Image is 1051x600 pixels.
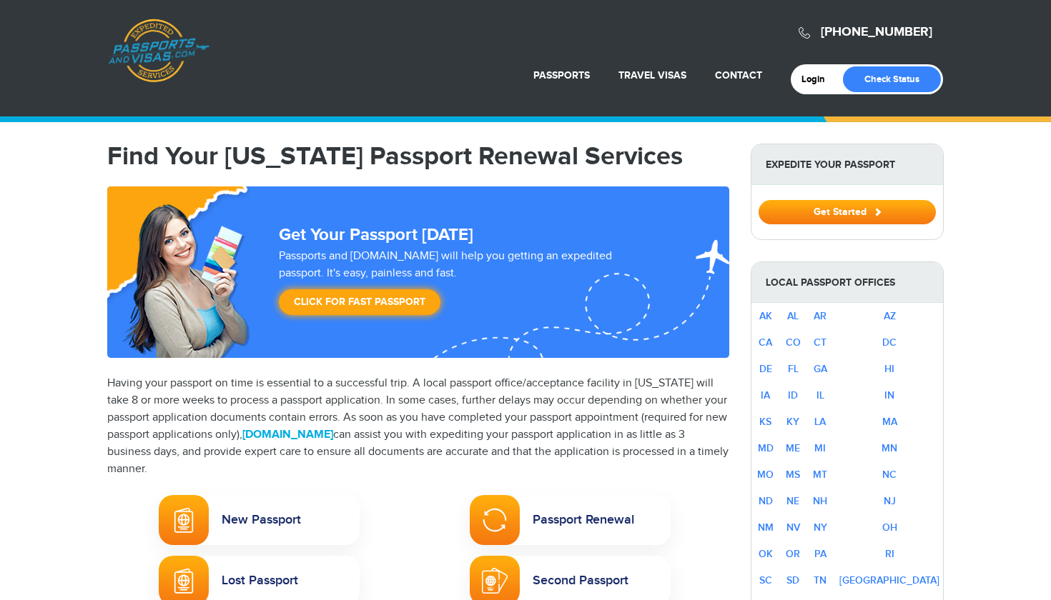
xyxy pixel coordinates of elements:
[786,442,800,454] a: ME
[757,469,774,481] a: MO
[786,416,799,428] a: KY
[814,336,827,349] a: CT
[758,442,774,454] a: MD
[786,574,799,586] a: SD
[814,310,827,322] a: AR
[761,389,770,401] a: IA
[107,375,729,478] p: Having your passport on time is essential to a successful trip. A local passport office/acceptanc...
[174,568,194,594] img: Lost Passport
[816,389,824,401] a: IL
[751,262,943,303] strong: Local Passport Offices
[814,416,826,428] a: LA
[839,574,939,586] a: [GEOGRAPHIC_DATA]
[273,248,663,322] div: Passports and [DOMAIN_NAME] will help you getting an expedited passport. It's easy, painless and ...
[715,69,762,81] a: Contact
[786,469,800,481] a: MS
[786,336,801,349] a: CO
[884,389,894,401] a: IN
[821,24,932,40] a: [PHONE_NUMBER]
[814,521,827,534] a: NY
[787,310,799,322] a: AL
[174,507,194,533] img: New Passport
[786,495,799,507] a: NE
[814,363,827,375] a: GA
[751,144,943,185] strong: Expedite Your Passport
[482,507,508,533] img: Passport Renewal
[759,574,772,586] a: SC
[801,74,835,85] a: Login
[758,521,774,534] a: NM
[814,574,827,586] a: TN
[759,200,936,224] button: Get Started
[843,66,941,92] a: Check Status
[759,206,936,217] a: Get Started
[759,363,772,375] a: DE
[885,548,894,560] a: RI
[814,548,827,560] a: PA
[759,336,772,349] a: CA
[884,495,896,507] a: NJ
[470,495,671,545] a: Passport RenewalPassport Renewal
[884,363,894,375] a: HI
[108,19,209,83] a: Passports & [DOMAIN_NAME]
[813,469,827,481] a: MT
[882,521,897,534] a: OH
[242,428,333,441] a: [DOMAIN_NAME]
[786,548,800,560] a: OR
[882,336,897,349] a: DC
[759,310,772,322] a: AK
[618,69,686,81] a: Travel Visas
[482,568,508,594] img: Second Passport
[107,144,729,169] h1: Find Your [US_STATE] Passport Renewal Services
[884,310,896,322] a: AZ
[533,69,590,81] a: Passports
[279,224,473,245] strong: Get Your Passport [DATE]
[759,495,773,507] a: ND
[814,442,826,454] a: MI
[882,469,897,481] a: NC
[788,389,798,401] a: ID
[882,416,897,428] a: MA
[279,289,440,315] a: Click for Fast Passport
[813,495,827,507] a: NH
[759,416,771,428] a: KS
[759,548,773,560] a: OK
[788,363,799,375] a: FL
[159,495,360,545] a: New PassportNew Passport
[882,442,897,454] a: MN
[786,521,800,534] a: NV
